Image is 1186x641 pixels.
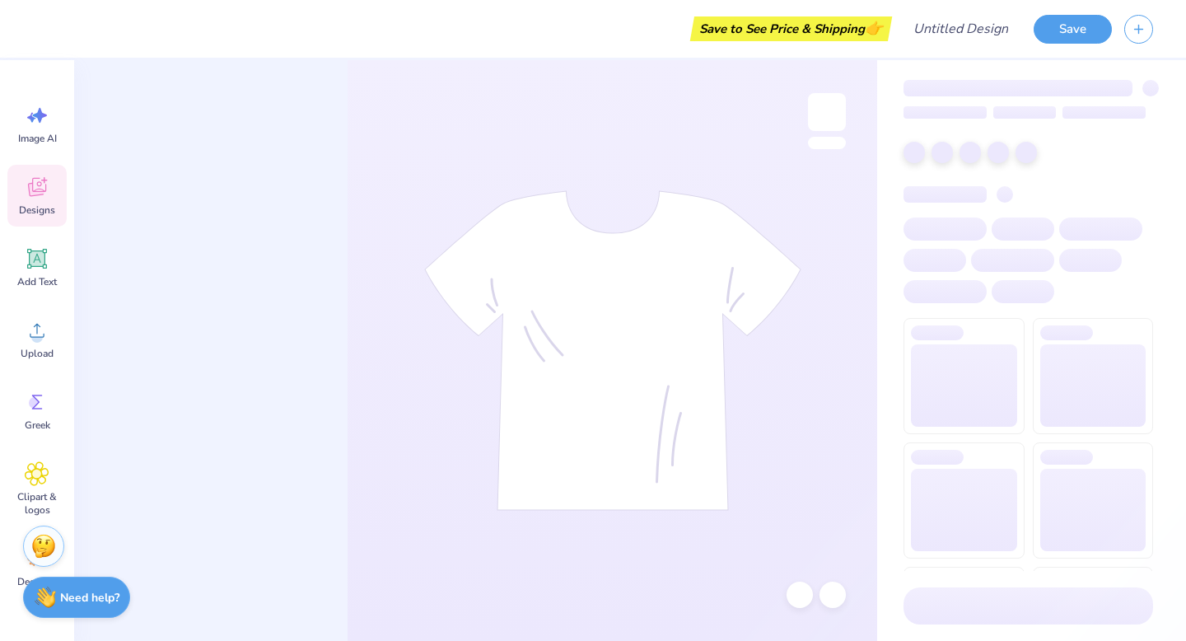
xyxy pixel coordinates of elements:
span: Add Text [17,275,57,288]
span: Image AI [18,132,57,145]
span: Greek [25,419,50,432]
span: 👉 [865,18,883,38]
span: Decorate [17,575,57,588]
input: Untitled Design [900,12,1021,45]
img: tee-skeleton.svg [424,190,801,511]
strong: Need help? [60,590,119,606]
button: Save [1034,15,1112,44]
span: Upload [21,347,54,360]
span: Clipart & logos [10,490,64,517]
span: Designs [19,204,55,217]
div: Save to See Price & Shipping [694,16,888,41]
